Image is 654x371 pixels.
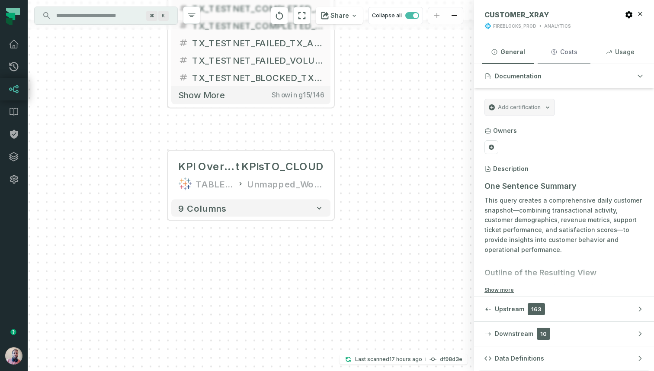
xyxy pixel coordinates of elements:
[474,297,654,321] button: Upstream163
[10,328,17,336] div: Tooltip anchor
[498,104,541,111] span: Add certification
[33,131,151,149] div: Quickly find the right data asset in your stack.
[272,90,324,99] span: Showing 15 / 146
[9,80,43,89] p: 2 of 5 done
[171,69,330,86] button: TX_TESTNET_BLOCKED_TX_AMOUNT
[12,34,161,50] div: Welcome, Idan!
[316,7,363,24] button: Share
[158,11,169,21] span: Press ⌘ + K to focus the search bar
[178,38,189,48] span: decimal
[446,7,463,24] button: zoom out
[340,354,468,365] button: Last scanned[DATE] 6:34:44 AMdf98d3e
[12,50,161,71] div: Check out these product tours to help you get started with Foundational.
[178,90,225,100] span: Show more
[484,99,555,116] button: Add certification
[544,23,571,29] div: ANALYTICS
[594,40,646,64] button: Usage
[495,354,544,363] span: Data Definitions
[495,72,542,81] span: Documentation
[368,7,423,24] button: Collapse all
[16,254,157,268] div: 3Data Catalog
[33,156,93,174] button: Take the tour
[16,221,157,235] div: Lineage Graph
[192,36,324,49] span: TX_TESTNET_FAILED_TX_AMOUNT
[33,117,147,126] div: Find your Data Assets
[178,160,324,174] div: KPI Overview @ Financial product KPIsTO_CLOUD
[152,4,167,19] div: Close
[33,191,100,200] button: Mark as completed
[495,329,533,338] span: Downstream
[171,86,330,104] button: Show moreShowing15/146
[528,303,545,315] span: 163
[33,257,147,266] div: Data Catalog
[192,54,324,67] span: TX_TESTNET_FAILED_VOLUME
[16,287,157,301] div: Data Quality Dashboard
[6,3,22,20] button: go back
[484,10,549,19] span: CUSTOMER_XRAY
[537,328,550,340] span: 10
[474,64,654,88] button: Documentation
[103,80,164,89] p: About 3 minutes left
[178,55,189,65] span: decimal
[484,180,644,192] h3: One Sentence Summary
[440,357,462,362] h4: df98d3e
[16,114,157,128] div: 1Find your Data Assets
[5,347,22,365] img: avatar of Idan Shabi
[33,224,147,233] div: Lineage Graph
[493,23,536,29] div: FIREBLOCKS_PROD
[178,203,227,213] span: 9 columns
[146,11,157,21] span: Press ⌘ + K to focus the search bar
[484,196,644,255] p: This query creates a comprehensive daily customer snapshot—combining transactional activity, cust...
[33,290,147,299] div: Data Quality Dashboard
[178,160,235,174] span: KPI Overview @ Financial produc
[389,356,422,362] relative-time: Aug 19, 2025, 6:34 AM GMT+3
[196,177,234,191] div: TABLEAU
[493,165,529,173] h3: Description
[484,287,514,294] button: Show more
[355,355,422,364] p: Last scanned
[235,160,324,174] span: t KPIsTO_CLOUD
[171,52,330,69] button: TX_TESTNET_FAILED_VOLUME
[482,40,534,64] button: General
[247,177,324,191] div: Unmapped_Workbooks
[171,34,330,52] button: TX_TESTNET_FAILED_TX_AMOUNT
[493,126,517,135] h3: Owners
[538,40,590,64] button: Costs
[474,346,654,371] button: Data Definitions
[192,71,324,84] span: TX_TESTNET_BLOCKED_TX_AMOUNT
[495,305,524,313] span: Upstream
[474,322,654,346] button: Downstream10
[178,72,189,83] span: decimal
